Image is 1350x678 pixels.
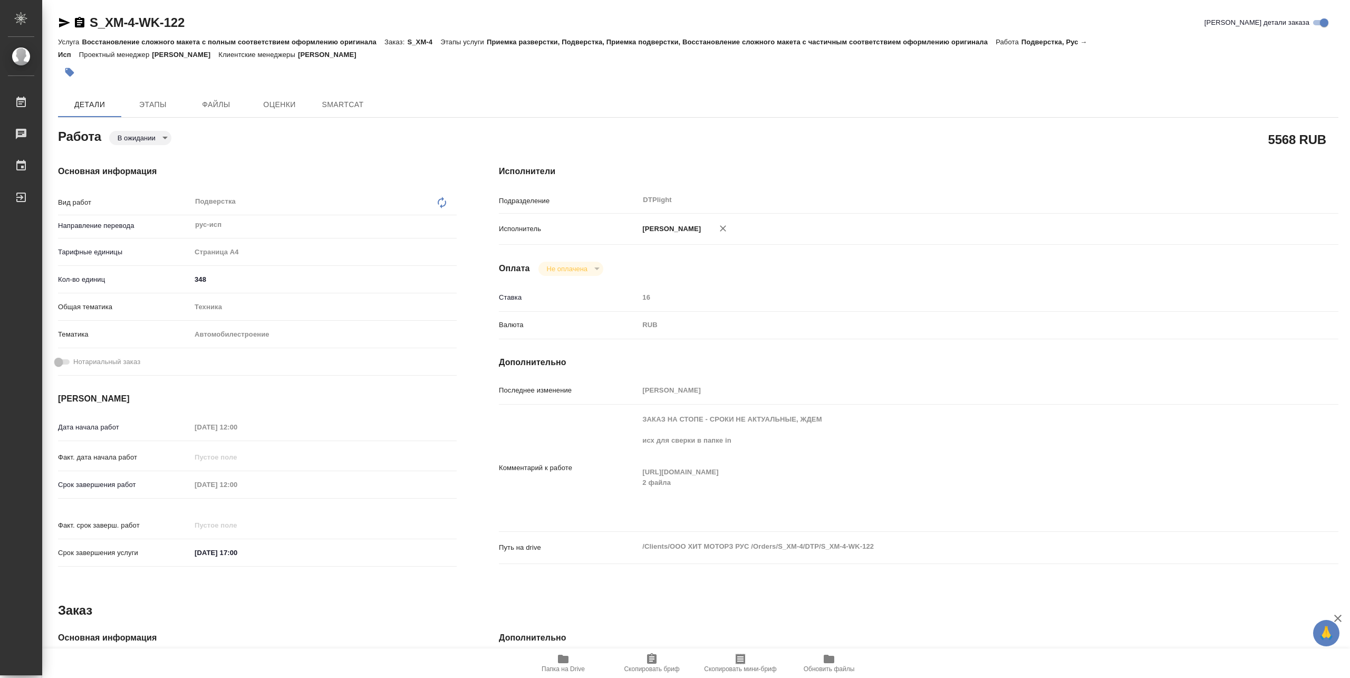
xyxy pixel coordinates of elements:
p: Последнее изменение [499,385,639,396]
p: Факт. дата начала работ [58,452,191,463]
p: [PERSON_NAME] [639,224,701,234]
button: Скопировать бриф [607,648,696,678]
span: Скопировать бриф [624,665,679,673]
button: Скопировать мини-бриф [696,648,785,678]
p: Направление перевода [58,221,191,231]
h4: [PERSON_NAME] [58,393,457,405]
span: SmartCat [317,98,368,111]
p: Этапы услуги [440,38,487,46]
p: Тарифные единицы [58,247,191,257]
h2: Заказ [58,602,92,619]
button: Не оплачена [544,264,591,273]
button: Обновить файлы [785,648,873,678]
p: Дата начала работ [58,422,191,433]
div: В ожидании [538,262,603,276]
button: Папка на Drive [519,648,607,678]
p: Валюта [499,320,639,330]
span: Оценки [254,98,305,111]
input: Пустое поле [191,518,283,533]
p: Подразделение [499,196,639,206]
input: Пустое поле [191,450,283,465]
h4: Дополнительно [499,632,1338,644]
h4: Основная информация [58,632,457,644]
span: Скопировать мини-бриф [704,665,776,673]
p: Исполнитель [499,224,639,234]
h4: Дополнительно [499,356,1338,369]
h4: Исполнители [499,165,1338,178]
div: Автомобилестроение [191,326,457,343]
button: Скопировать ссылку [73,16,86,29]
p: Ставка [499,292,639,303]
p: Проектный менеджер [79,51,152,59]
p: Заказ: [384,38,407,46]
input: Пустое поле [191,477,283,492]
button: 🙏 [1313,620,1339,646]
h2: Работа [58,126,101,145]
h4: Оплата [499,262,530,275]
h2: 5568 RUB [1268,130,1326,148]
p: Срок завершения работ [58,480,191,490]
p: Факт. срок заверш. работ [58,520,191,531]
button: В ожидании [114,133,159,142]
span: 🙏 [1317,622,1335,644]
a: S_XM-4-WK-122 [90,15,185,30]
textarea: ЗАКАЗ НА СТОПЕ - СРОКИ НЕ АКТУАЛЬНЫЕ, ЖДЕМ исх для сверки в папке in [URL][DOMAIN_NAME] 2 файла [639,410,1268,523]
div: RUB [639,316,1268,334]
input: Пустое поле [191,419,283,435]
p: Кол-во единиц [58,274,191,285]
p: Услуга [58,38,82,46]
p: Срок завершения услуги [58,548,191,558]
span: Обновить файлы [804,665,855,673]
input: Пустое поле [639,290,1268,305]
p: S_XM-4 [407,38,440,46]
button: Добавить тэг [58,61,81,84]
button: Скопировать ссылку для ЯМессенджера [58,16,71,29]
p: [PERSON_NAME] [152,51,218,59]
p: Общая тематика [58,302,191,312]
p: Работа [996,38,1021,46]
div: Страница А4 [191,243,457,261]
p: Восстановление сложного макета с полным соответствием оформлению оригинала [82,38,384,46]
p: Тематика [58,329,191,340]
span: Файлы [191,98,242,111]
p: Вид работ [58,197,191,208]
input: Пустое поле [639,383,1268,398]
p: Путь на drive [499,542,639,553]
div: В ожидании [109,131,171,145]
button: Удалить исполнителя [711,217,735,240]
span: Детали [64,98,115,111]
input: ✎ Введи что-нибудь [191,545,283,560]
h4: Основная информация [58,165,457,178]
span: Этапы [128,98,178,111]
textarea: /Clients/ООО ХИТ МОТОРЗ РУС /Orders/S_XM-4/DTP/S_XM-4-WK-122 [639,538,1268,556]
input: ✎ Введи что-нибудь [191,272,457,287]
span: Нотариальный заказ [73,357,140,367]
p: Комментарий к работе [499,463,639,473]
span: [PERSON_NAME] детали заказа [1204,17,1309,28]
p: Приемка разверстки, Подверстка, Приемка подверстки, Восстановление сложного макета с частичным со... [487,38,996,46]
div: Техника [191,298,457,316]
p: Клиентские менеджеры [218,51,298,59]
span: Папка на Drive [542,665,585,673]
p: [PERSON_NAME] [298,51,364,59]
